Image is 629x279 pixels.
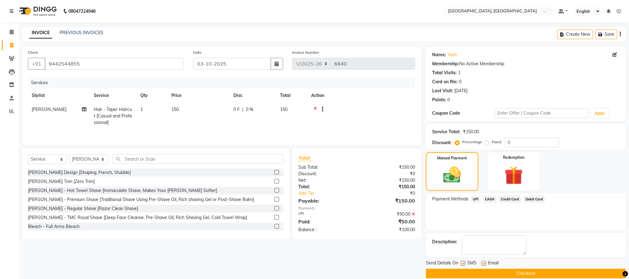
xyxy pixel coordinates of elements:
[28,205,138,212] div: [PERSON_NAME] - Regular Shave [Razor Clean Shave]
[294,226,357,233] div: Balance :
[294,177,357,184] div: Net:
[467,260,477,268] span: SMS
[280,107,287,112] span: 150
[357,218,420,225] div: ₹50.00
[438,165,467,185] img: _cash.svg
[503,155,524,160] label: Redemption
[499,164,529,187] img: _gift.svg
[113,154,283,164] input: Search or Scan
[32,107,66,112] span: [PERSON_NAME]
[28,187,217,194] div: [PERSON_NAME] - Hot Towel Shave [Immaculate Shave, Makes Your [PERSON_NAME] Softer]
[432,139,451,146] div: Discount:
[432,129,460,135] div: Service Total:
[28,89,90,103] th: Stylist
[16,2,58,20] img: logo
[294,184,357,190] div: Total:
[246,106,253,113] span: 0 %
[437,155,467,161] label: Manual Payment
[233,106,240,113] span: 0 F
[357,177,420,184] div: ₹150.00
[499,196,521,203] span: Credit Card
[524,196,545,203] span: Debit Card
[357,171,420,177] div: ₹0
[171,107,179,112] span: 150
[432,70,457,76] div: Total Visits:
[426,260,458,268] span: Send Details On
[459,79,461,85] div: 0
[294,218,357,225] div: Paid:
[28,169,131,176] div: [PERSON_NAME] Design [Shaping, French, Stubble]
[28,196,254,203] div: [PERSON_NAME] - Premium Shave [Traditional Shave Using Pre-Shave Oil, Rich shaving Gel or Post-Sh...
[94,107,132,125] span: Hair - Taper Haircut [Casual and Professional]
[495,108,589,118] input: Enter Offer / Coupon Code
[140,107,143,112] span: 1
[294,197,357,204] div: Payable:
[294,171,357,177] div: Discount:
[432,110,495,117] div: Coupon Code
[28,58,45,70] button: +91
[68,2,96,20] b: 08047224946
[357,197,420,204] div: ₹150.00
[29,77,420,89] div: Services
[242,106,243,113] span: |
[447,97,450,103] div: 0
[462,139,482,145] label: Percentage
[292,50,319,55] label: Invoice Number
[432,79,458,85] div: Card on file:
[28,178,95,185] div: [PERSON_NAME] Trim [Zero Trim]
[447,52,457,58] a: Yash
[357,164,420,171] div: ₹150.00
[60,30,103,35] a: PREVIOUS INVOICES
[432,52,446,58] div: Name:
[432,88,453,94] div: Last Visit:
[595,30,617,39] button: Save
[483,196,496,203] span: CASH
[458,70,460,76] div: 1
[432,61,620,67] div: No Active Membership
[298,155,313,161] span: Total
[307,89,415,103] th: Action
[294,190,367,197] a: Add Tip
[432,196,468,202] span: Payment Methods
[432,239,457,245] div: Description:
[294,164,357,171] div: Sub Total:
[357,184,420,190] div: ₹150.00
[454,88,468,94] div: [DATE]
[432,61,459,67] div: Membership:
[426,269,626,278] button: Checkout
[230,89,276,103] th: Disc
[298,206,415,211] div: Payments
[463,129,479,135] div: ₹150.00
[492,139,501,145] label: Fixed
[28,223,79,230] div: Bleach - Full Arms Bleach
[367,190,420,197] div: ₹0
[471,196,481,203] span: UPI
[432,97,446,103] div: Points:
[276,89,307,103] th: Total
[90,89,137,103] th: Service
[168,89,230,103] th: Price
[45,58,184,70] input: Search by Name/Mobile/Email/Code
[29,27,52,39] a: INVOICE
[557,30,593,39] button: Create New
[591,109,609,118] button: Apply
[488,260,499,268] span: Email
[193,50,201,55] label: Date
[294,211,357,217] div: UPI
[28,50,38,55] label: Client
[28,214,247,221] div: [PERSON_NAME] - TMC Royal Shave [Deep Face Cleanse, Pre-Shave Oil, Rich Shaving Gel, Cold Towel W...
[357,226,420,233] div: ₹100.00
[357,211,420,217] div: ₹50.00
[137,89,168,103] th: Qty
